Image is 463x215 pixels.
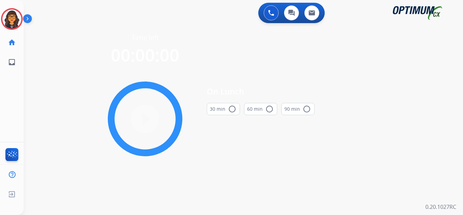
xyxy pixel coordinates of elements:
span: Time left [132,33,159,42]
mat-icon: radio_button_unchecked [303,105,311,113]
mat-icon: radio_button_unchecked [228,105,236,113]
p: 0.20.1027RC [425,203,456,211]
mat-icon: inbox [8,58,16,66]
img: avatar [2,10,21,29]
mat-icon: radio_button_unchecked [265,105,274,113]
mat-icon: home [8,38,16,47]
span: On Lunch [207,85,315,97]
button: 30 min [207,103,240,115]
button: 90 min [281,103,315,115]
span: 00:00:00 [111,43,179,67]
button: 60 min [244,103,277,115]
